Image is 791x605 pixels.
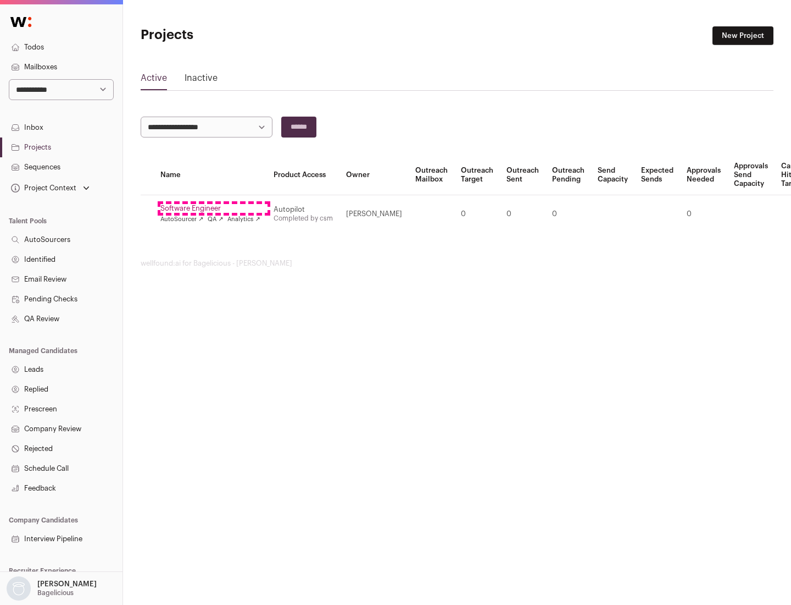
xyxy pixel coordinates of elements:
[141,26,352,44] h1: Projects
[154,155,267,195] th: Name
[267,155,339,195] th: Product Access
[727,155,775,195] th: Approvals Send Capacity
[500,155,545,195] th: Outreach Sent
[680,155,727,195] th: Approvals Needed
[9,184,76,193] div: Project Context
[545,195,591,233] td: 0
[9,180,92,196] button: Open dropdown
[208,215,223,224] a: QA ↗
[712,26,773,45] a: New Project
[680,195,727,233] td: 0
[274,215,333,222] a: Completed by csm
[7,576,31,601] img: nopic.png
[227,215,260,224] a: Analytics ↗
[591,155,634,195] th: Send Capacity
[160,215,203,224] a: AutoSourcer ↗
[545,155,591,195] th: Outreach Pending
[500,195,545,233] td: 0
[160,204,260,213] a: Software Engineer
[634,155,680,195] th: Expected Sends
[141,71,167,89] a: Active
[37,588,74,597] p: Bagelicious
[37,580,97,588] p: [PERSON_NAME]
[274,205,333,214] div: Autopilot
[409,155,454,195] th: Outreach Mailbox
[339,155,409,195] th: Owner
[185,71,218,89] a: Inactive
[454,155,500,195] th: Outreach Target
[141,259,773,268] footer: wellfound:ai for Bagelicious - [PERSON_NAME]
[4,11,37,33] img: Wellfound
[454,195,500,233] td: 0
[339,195,409,233] td: [PERSON_NAME]
[4,576,99,601] button: Open dropdown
